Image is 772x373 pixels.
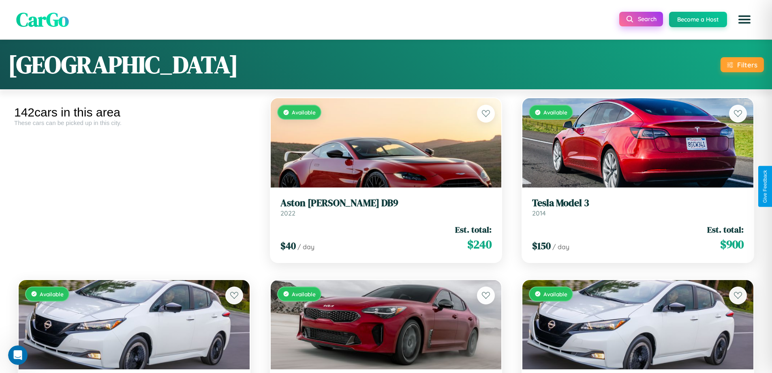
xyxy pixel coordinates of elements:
[552,243,569,251] span: / day
[669,12,727,27] button: Become a Host
[532,197,744,217] a: Tesla Model 32014
[733,8,756,31] button: Open menu
[532,197,744,209] h3: Tesla Model 3
[280,197,492,217] a: Aston [PERSON_NAME] DB92022
[467,236,492,252] span: $ 240
[280,209,295,217] span: 2022
[280,239,296,252] span: $ 40
[14,106,254,119] div: 142 cars in this area
[762,170,768,203] div: Give Feedback
[532,209,546,217] span: 2014
[543,109,567,116] span: Available
[638,15,657,23] span: Search
[280,197,492,209] h3: Aston [PERSON_NAME] DB9
[720,236,744,252] span: $ 900
[40,291,64,298] span: Available
[8,345,28,365] iframe: Intercom live chat
[14,119,254,126] div: These cars can be picked up in this city.
[292,291,316,298] span: Available
[297,243,314,251] span: / day
[292,109,316,116] span: Available
[16,6,69,33] span: CarGo
[8,48,238,81] h1: [GEOGRAPHIC_DATA]
[737,60,757,69] div: Filters
[707,224,744,235] span: Est. total:
[532,239,551,252] span: $ 150
[543,291,567,298] span: Available
[455,224,492,235] span: Est. total:
[721,57,764,72] button: Filters
[619,12,663,26] button: Search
